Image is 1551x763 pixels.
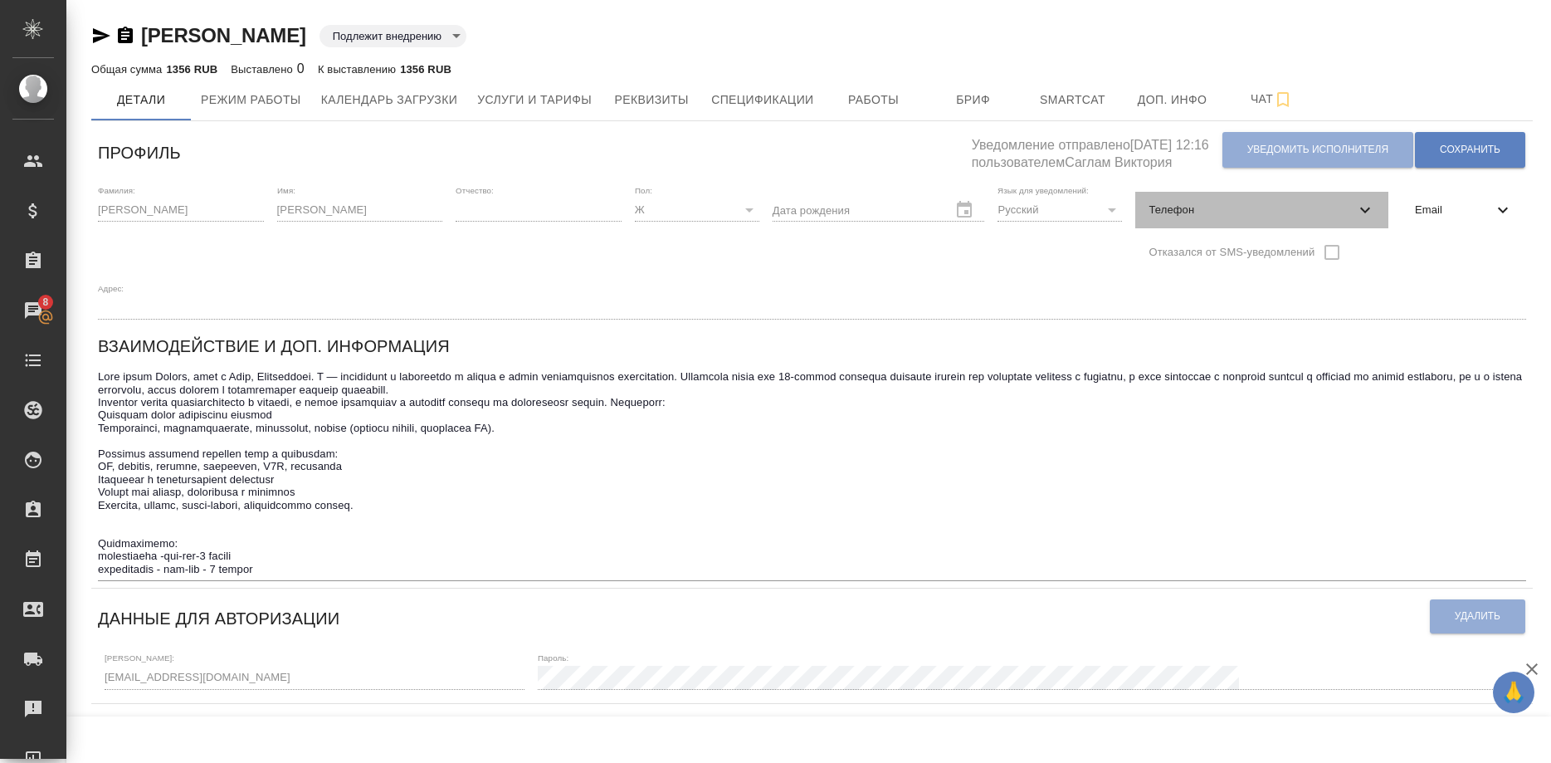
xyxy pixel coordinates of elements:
[972,128,1222,172] h5: Уведомление отправлено [DATE] 12:16 пользователем Саглам Виктория
[997,198,1122,222] div: Русский
[1415,132,1525,168] button: Сохранить
[400,63,451,76] p: 1356 RUB
[115,26,135,46] button: Скопировать ссылку
[1033,90,1113,110] span: Smartcat
[98,284,124,292] label: Адрес:
[1232,89,1312,110] span: Чат
[231,59,305,79] div: 0
[105,654,174,663] label: [PERSON_NAME]:
[477,90,592,110] span: Услуги и тарифы
[98,605,339,632] h6: Данные для авторизации
[1273,90,1293,110] svg: Подписаться
[32,294,58,311] span: 8
[1133,90,1212,110] span: Доп. инфо
[319,25,466,47] div: Подлежит внедрению
[91,63,166,76] p: Общая сумма
[166,63,217,76] p: 1356 RUB
[98,333,450,359] h6: Взаимодействие и доп. информация
[1135,192,1388,228] div: Телефон
[98,139,181,166] h6: Профиль
[318,63,400,76] p: К выставлению
[456,186,494,194] label: Отчество:
[98,711,241,737] h6: Другие данные
[277,186,295,194] label: Имя:
[1402,192,1526,228] div: Email
[328,29,446,43] button: Подлежит внедрению
[98,370,1526,575] textarea: Lore ipsum Dolors, amet c Adip, Elitseddoei. T — incididunt u laboreetdo m aliqua e admin veniamq...
[231,63,297,76] p: Выставлено
[1149,244,1314,261] span: Отказался от SMS-уведомлений
[1493,672,1534,713] button: 🙏
[834,90,914,110] span: Работы
[101,90,181,110] span: Детали
[1440,143,1500,157] span: Сохранить
[711,90,813,110] span: Спецификации
[538,654,568,663] label: Пароль:
[4,290,62,331] a: 8
[1415,202,1493,218] span: Email
[1149,202,1355,218] span: Телефон
[635,186,652,194] label: Пол:
[98,186,135,194] label: Фамилия:
[1500,675,1528,710] span: 🙏
[934,90,1013,110] span: Бриф
[635,198,759,222] div: Ж
[321,90,458,110] span: Календарь загрузки
[201,90,301,110] span: Режим работы
[91,26,111,46] button: Скопировать ссылку для ЯМессенджера
[612,90,691,110] span: Реквизиты
[997,186,1089,194] label: Язык для уведомлений:
[141,24,306,46] a: [PERSON_NAME]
